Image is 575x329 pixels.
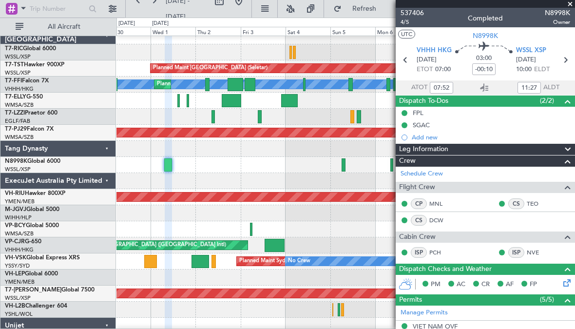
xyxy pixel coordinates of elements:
span: VP-CJR [5,239,25,245]
a: DCW [429,216,451,225]
span: N8998K [5,158,27,164]
a: T7-LZZIPraetor 600 [5,110,57,116]
span: All Aircraft [25,23,103,30]
a: T7-PJ29Falcon 7X [5,126,54,132]
span: T7-LZZI [5,110,25,116]
a: PCH [429,248,451,257]
a: VHHH/HKG [5,246,34,253]
span: Dispatch To-Dos [399,96,448,107]
a: M-JGVJGlobal 5000 [5,207,59,213]
div: Sat 4 [286,27,330,36]
span: CR [481,280,490,290]
a: T7-FFIFalcon 7X [5,78,49,84]
span: Dispatch Checks and Weather [399,264,492,275]
span: Cabin Crew [399,232,436,243]
span: Leg Information [399,144,448,155]
span: AF [506,280,514,290]
div: Add new [412,133,570,141]
a: YSSY/SYD [5,262,30,270]
span: Flight Crew [399,182,435,193]
a: WMSA/SZB [5,230,34,237]
a: TEO [527,199,549,208]
div: Planned Maint [GEOGRAPHIC_DATA] ([GEOGRAPHIC_DATA]) [157,77,310,92]
span: ATOT [411,83,427,93]
a: YMEN/MEB [5,278,35,286]
div: Sun 5 [330,27,375,36]
div: CS [411,215,427,226]
span: Owner [545,18,570,26]
span: 03:00 [476,54,492,63]
span: VP-BCY [5,223,26,229]
a: Schedule Crew [401,169,443,179]
span: T7-ELLY [5,94,26,100]
a: VP-CJRG-650 [5,239,41,245]
div: ISP [508,247,524,258]
span: 10:00 [516,65,532,75]
span: ETOT [417,65,433,75]
span: ALDT [543,83,559,93]
span: 537406 [401,8,424,18]
span: T7-RIC [5,46,23,52]
a: T7-TSTHawker 900XP [5,62,64,68]
a: WIHH/HLP [5,214,32,221]
span: VH-LEP [5,271,25,277]
div: ISP [411,247,427,258]
span: PM [431,280,441,290]
span: FP [530,280,537,290]
a: NVE [527,248,549,257]
span: Crew [399,155,416,167]
div: Planned Maint Sydney ([PERSON_NAME] Intl) [239,254,352,269]
a: T7-[PERSON_NAME]Global 7500 [5,287,95,293]
a: VH-LEPGlobal 6000 [5,271,58,277]
a: Manage Permits [401,308,448,318]
a: T7-ELLYG-550 [5,94,43,100]
a: WMSA/SZB [5,134,34,141]
a: WMSA/SZB [5,101,34,109]
a: VP-BCYGlobal 5000 [5,223,59,229]
a: WSSL/XSP [5,69,31,77]
a: EGLF/FAB [5,117,30,125]
a: WSSL/XSP [5,294,31,302]
div: Thu 2 [195,27,240,36]
input: --:-- [517,82,541,94]
div: Mon 6 [375,27,420,36]
span: (2/2) [540,96,554,106]
div: CS [508,198,524,209]
a: WSSL/XSP [5,166,31,173]
input: --:-- [430,82,453,94]
div: Planned Maint [GEOGRAPHIC_DATA] (Seletar) [153,61,268,76]
div: Completed [468,13,503,23]
a: WSSL/XSP [5,53,31,60]
div: Tue 30 [106,27,151,36]
button: Refresh [329,1,387,17]
div: SGAC [413,121,430,129]
span: AC [457,280,465,290]
div: Fri 3 [241,27,286,36]
span: 07:00 [435,65,451,75]
div: CP [411,198,427,209]
input: Trip Number [30,1,86,16]
div: FPL [413,109,423,117]
span: N8998K [545,8,570,18]
button: All Aircraft [11,19,106,35]
button: UTC [398,30,415,39]
div: Planned Maint [GEOGRAPHIC_DATA] ([GEOGRAPHIC_DATA] Intl) [63,238,226,252]
a: VHHH/HKG [5,85,34,93]
span: WSSL XSP [516,46,546,56]
span: M-JGVJ [5,207,26,213]
div: No Crew [288,254,310,269]
span: VH-VSK [5,255,26,261]
span: N8998K [473,31,498,41]
a: VH-L2BChallenger 604 [5,303,67,309]
span: 4/5 [401,18,424,26]
span: T7-FFI [5,78,22,84]
div: [DATE] [118,19,135,28]
span: Permits [399,294,422,306]
span: T7-TST [5,62,24,68]
div: [DATE] [152,19,169,28]
a: MNL [429,199,451,208]
div: Wed 1 [151,27,195,36]
span: (5/5) [540,294,554,305]
span: T7-[PERSON_NAME] [5,287,61,293]
span: VH-RIU [5,191,25,196]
